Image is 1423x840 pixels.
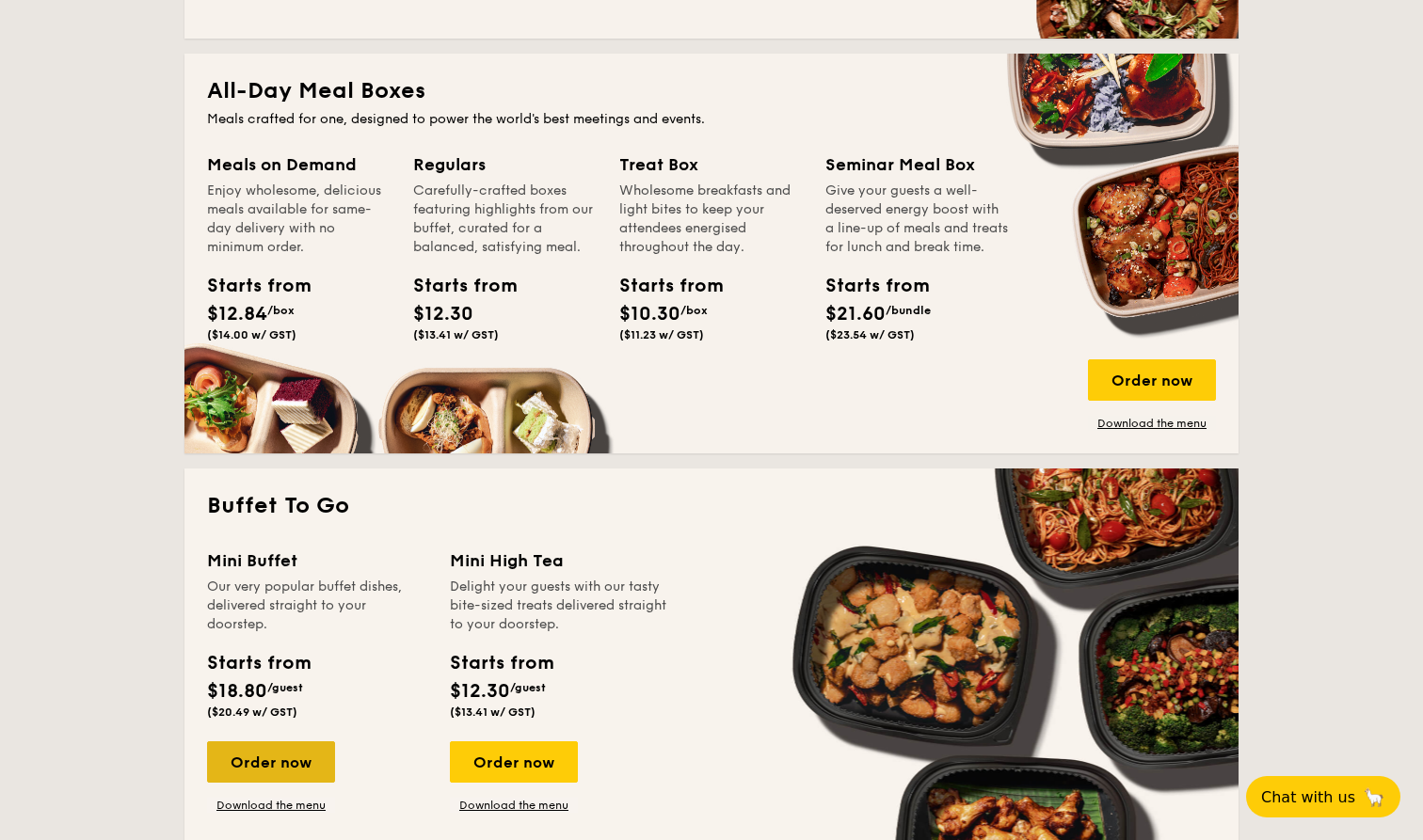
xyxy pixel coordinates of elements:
[825,303,886,325] span: $21.60
[267,304,295,317] span: /box
[1088,416,1216,431] a: Download the menu
[619,303,680,325] span: $10.30
[207,705,297,719] span: ($20.49 w/ GST)
[1363,786,1385,808] span: 🦙
[207,680,267,703] span: $18.80
[886,304,931,317] span: /bundle
[450,578,670,634] div: Delight your guests with our tasty bite-sized treats delivered straight to your doorstep.
[450,649,552,677] div: Starts from
[413,328,499,341] span: ($13.41 w/ GST)
[1246,776,1400,817] button: Chat with us🦙
[207,182,391,257] div: Enjoy wholesome, delicious meals available for same-day delivery with no minimum order.
[450,741,578,783] div: Order now
[1261,788,1355,806] span: Chat with us
[450,680,510,703] span: $12.30
[207,272,292,300] div: Starts from
[413,151,597,178] div: Regulars
[207,110,1216,129] div: Meals crafted for one, designed to power the world's best meetings and events.
[680,304,708,317] span: /box
[413,182,597,257] div: Carefully-crafted boxes featuring highlights from our buffet, curated for a balanced, satisfying ...
[1088,359,1216,401] div: Order now
[825,272,910,300] div: Starts from
[825,328,915,341] span: ($23.54 w/ GST)
[207,578,427,634] div: Our very popular buffet dishes, delivered straight to your doorstep.
[450,705,536,719] span: ($13.41 w/ GST)
[207,798,335,813] a: Download the menu
[450,547,670,574] div: Mini High Tea
[619,272,704,300] div: Starts from
[619,182,803,257] div: Wholesome breakfasts and light bites to keep your attendees energised throughout the day.
[267,681,303,694] span: /guest
[825,151,1009,178] div: Seminar Meal Box
[413,272,498,300] div: Starts from
[207,303,267,325] span: $12.84
[450,798,578,813] a: Download the menu
[207,491,1216,521] h2: Buffet To Go
[619,328,704,341] span: ($11.23 w/ GST)
[619,151,803,178] div: Treat Box
[207,76,1216,106] h2: All-Day Meal Boxes
[207,547,427,574] div: Mini Buffet
[207,741,335,783] div: Order now
[207,328,296,341] span: ($14.00 w/ GST)
[207,151,391,178] div: Meals on Demand
[413,303,473,325] span: $12.30
[825,182,1009,257] div: Give your guests a well-deserved energy boost with a line-up of meals and treats for lunch and br...
[510,681,546,694] span: /guest
[207,649,310,677] div: Starts from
